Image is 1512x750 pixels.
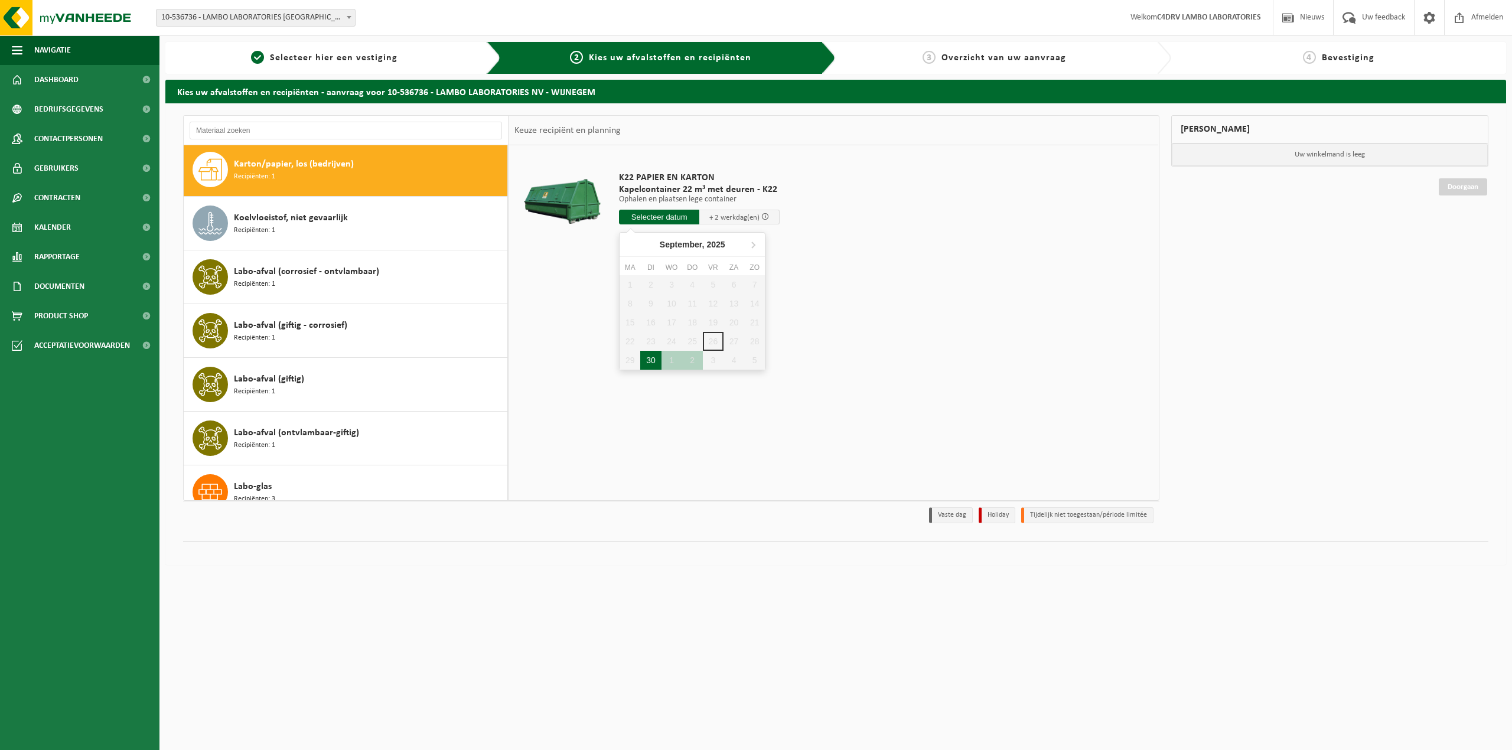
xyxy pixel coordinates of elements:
[190,122,502,139] input: Materiaal zoeken
[234,386,275,397] span: Recipiënten: 1
[234,480,272,494] span: Labo-glas
[703,351,724,370] div: 3
[1172,144,1488,166] p: Uw winkelmand is leeg
[661,351,682,370] div: 1
[234,332,275,344] span: Recipiënten: 1
[234,372,304,386] span: Labo-afval (giftig)
[682,351,703,370] div: 2
[234,279,275,290] span: Recipiënten: 1
[640,262,661,273] div: di
[184,358,508,412] button: Labo-afval (giftig) Recipiënten: 1
[619,195,780,204] p: Ophalen en plaatsen lege container
[34,124,103,154] span: Contactpersonen
[744,262,765,273] div: zo
[1439,178,1487,195] a: Doorgaan
[570,51,583,64] span: 2
[640,351,661,370] div: 30
[157,9,355,26] span: 10-536736 - LAMBO LABORATORIES NV - WIJNEGEM
[709,214,760,221] span: + 2 werkdag(en)
[156,9,356,27] span: 10-536736 - LAMBO LABORATORIES NV - WIJNEGEM
[184,143,508,197] button: Karton/papier, los (bedrijven) Recipiënten: 1
[724,262,744,273] div: za
[184,304,508,358] button: Labo-afval (giftig - corrosief) Recipiënten: 1
[1171,115,1489,144] div: [PERSON_NAME]
[171,51,477,65] a: 1Selecteer hier een vestiging
[234,318,347,332] span: Labo-afval (giftig - corrosief)
[941,53,1066,63] span: Overzicht van uw aanvraag
[682,262,703,273] div: do
[619,210,699,224] input: Selecteer datum
[184,412,508,465] button: Labo-afval (ontvlambaar-giftig) Recipiënten: 1
[619,184,780,195] span: Kapelcontainer 22 m³ met deuren - K22
[184,250,508,304] button: Labo-afval (corrosief - ontvlambaar) Recipiënten: 1
[234,225,275,236] span: Recipiënten: 1
[1322,53,1374,63] span: Bevestiging
[620,262,640,273] div: ma
[1303,51,1316,64] span: 4
[34,35,71,65] span: Navigatie
[34,301,88,331] span: Product Shop
[703,262,724,273] div: vr
[34,272,84,301] span: Documenten
[1157,13,1261,22] strong: C4DRV LAMBO LABORATORIES
[234,171,275,182] span: Recipiënten: 1
[929,507,973,523] li: Vaste dag
[184,197,508,250] button: Koelvloeistof, niet gevaarlijk Recipiënten: 1
[34,331,130,360] span: Acceptatievoorwaarden
[923,51,936,64] span: 3
[234,440,275,451] span: Recipiënten: 1
[34,183,80,213] span: Contracten
[234,426,359,440] span: Labo-afval (ontvlambaar-giftig)
[251,51,264,64] span: 1
[34,154,79,183] span: Gebruikers
[661,262,682,273] div: wo
[234,157,354,171] span: Karton/papier, los (bedrijven)
[1021,507,1153,523] li: Tijdelijk niet toegestaan/période limitée
[184,465,508,519] button: Labo-glas Recipiënten: 3
[589,53,751,63] span: Kies uw afvalstoffen en recipiënten
[979,507,1015,523] li: Holiday
[234,211,348,225] span: Koelvloeistof, niet gevaarlijk
[34,94,103,124] span: Bedrijfsgegevens
[707,240,725,249] i: 2025
[34,213,71,242] span: Kalender
[165,80,1506,103] h2: Kies uw afvalstoffen en recipiënten - aanvraag voor 10-536736 - LAMBO LABORATORIES NV - WIJNEGEM
[619,172,780,184] span: K22 PAPIER EN KARTON
[34,242,80,272] span: Rapportage
[655,235,730,254] div: September,
[270,53,397,63] span: Selecteer hier een vestiging
[234,494,275,505] span: Recipiënten: 3
[234,265,379,279] span: Labo-afval (corrosief - ontvlambaar)
[34,65,79,94] span: Dashboard
[509,116,627,145] div: Keuze recipiënt en planning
